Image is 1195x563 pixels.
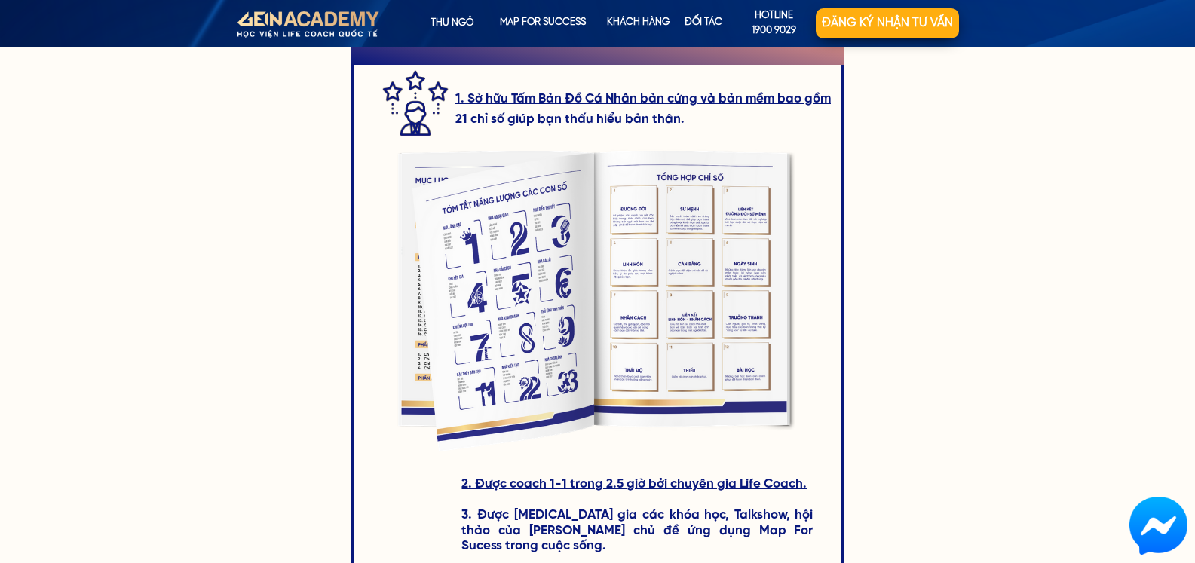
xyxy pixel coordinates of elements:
p: Đối tác [670,8,738,38]
h3: 1. Sở hữu Tấm Bản Đồ Cá Nhân bản cứng và bản mềm bao gồm 21 chỉ số giúp bạn thấu hiểu bản thân. [455,89,834,130]
p: Thư ngỏ [406,8,498,38]
span: 2. Được coach 1-1 trong 2.5 giờ bởi chuyên gia Life Coach. [461,477,807,491]
p: KHÁCH HÀNG [602,8,676,38]
p: map for success [498,8,587,38]
p: Đăng ký nhận tư vấn [816,8,959,38]
p: hotline 1900 9029 [732,8,817,40]
a: hotline1900 9029 [732,8,817,38]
